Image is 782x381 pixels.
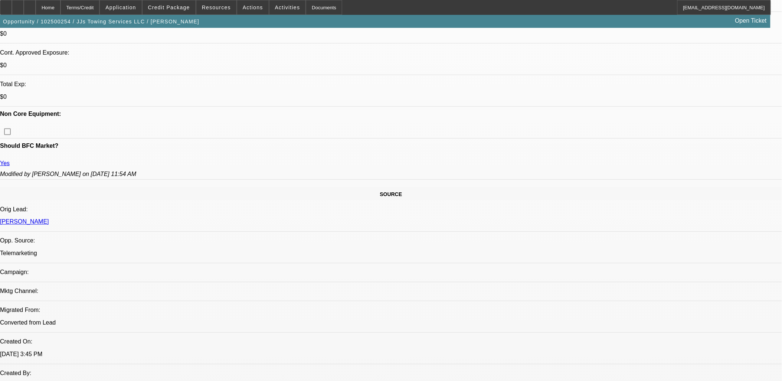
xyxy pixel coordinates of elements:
[732,14,770,27] a: Open Ticket
[237,0,269,14] button: Actions
[143,0,196,14] button: Credit Package
[100,0,141,14] button: Application
[380,191,402,197] span: SOURCE
[275,4,300,10] span: Activities
[202,4,231,10] span: Resources
[269,0,306,14] button: Activities
[105,4,136,10] span: Application
[243,4,263,10] span: Actions
[3,19,199,25] span: Opportunity / 102500254 / JJs Towing Services LLC / [PERSON_NAME]
[196,0,236,14] button: Resources
[148,4,190,10] span: Credit Package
